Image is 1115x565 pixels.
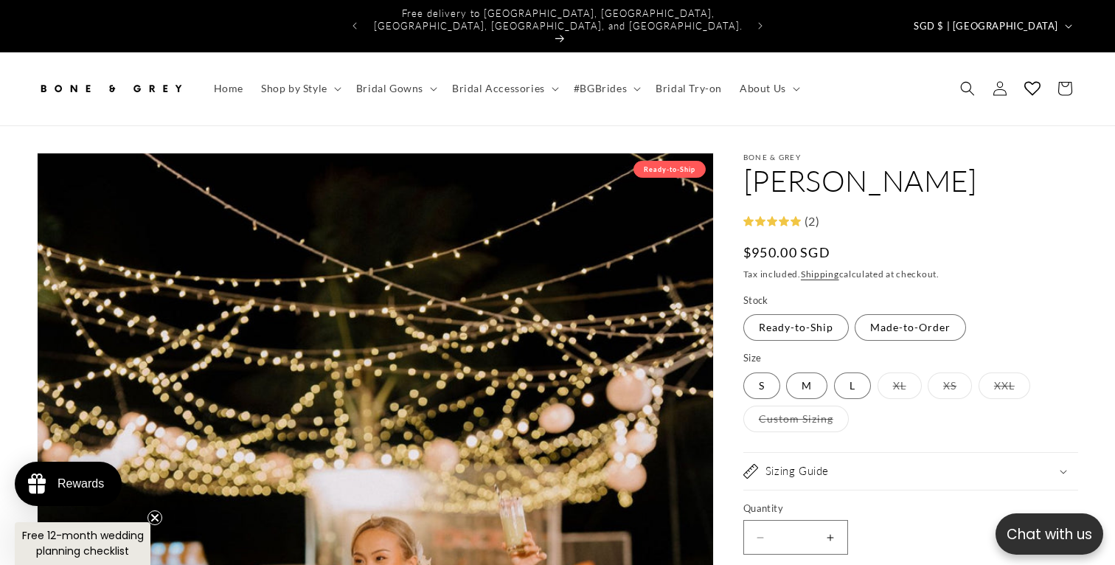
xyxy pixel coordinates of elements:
summary: About Us [731,73,806,104]
div: Ordered in custom size and was pleasantly surprised to find it fit so well, everything was done o... [220,129,400,187]
label: XL [878,372,922,399]
a: [PERSON_NAME] [DATE] Ordered in custom size and was pleasantly surprised to find it fit so well, ... [209,80,411,194]
span: Bridal Accessories [452,82,545,95]
summary: #BGBrides [565,73,647,104]
summary: Bridal Accessories [443,73,565,104]
a: Bridal Try-on [647,73,731,104]
button: Open chatbox [996,513,1103,555]
div: [DATE] [161,380,191,396]
label: Ready-to-Ship [743,314,849,341]
div: [PERSON_NAME] [220,87,318,103]
p: Chat with us [996,524,1103,545]
summary: Sizing Guide [743,453,1078,490]
span: Home [214,82,243,95]
button: Previous announcement [338,12,371,40]
label: Made-to-Order [855,314,966,341]
h1: [PERSON_NAME] [743,162,1078,200]
span: About Us [740,82,786,95]
span: $950.00 SGD [743,243,830,263]
label: XXL [979,372,1030,399]
label: L [834,372,871,399]
legend: Stock [743,294,770,308]
legend: Size [743,351,763,366]
img: 2021342 [4,80,198,372]
label: Custom Sizing [743,406,849,432]
div: Rewards [58,477,104,491]
label: XS [928,372,972,399]
div: [PERSON_NAME] [11,380,108,396]
span: Shop by Style [261,82,327,95]
span: Bridal Try-on [656,82,722,95]
label: M [786,372,827,399]
div: (2) [801,211,820,232]
summary: Shop by Style [252,73,347,104]
summary: Bridal Gowns [347,73,443,104]
label: S [743,372,780,399]
p: Bone & Grey [743,153,1078,162]
button: Close teaser [147,510,162,525]
div: Tax included. calculated at checkout. [743,267,1078,282]
span: SGD $ | [GEOGRAPHIC_DATA] [914,19,1058,34]
button: Next announcement [744,12,777,40]
button: SGD $ | [GEOGRAPHIC_DATA] [905,12,1078,40]
div: Joy and her team at Bone & Grey Bridal did an incredible job on my dress and took amazing care of... [11,422,191,538]
a: Shipping [801,268,839,280]
span: Free 12-month wedding planning checklist [22,528,144,558]
img: Bone and Grey Bridal [37,72,184,105]
a: Bone and Grey Bridal [32,67,190,111]
label: Quantity [743,502,1068,516]
div: [DATE] [371,87,401,103]
a: Home [205,73,252,104]
div: Free 12-month wedding planning checklistClose teaser [15,522,150,565]
span: Free delivery to [GEOGRAPHIC_DATA], [GEOGRAPHIC_DATA], [GEOGRAPHIC_DATA], [GEOGRAPHIC_DATA], and ... [374,7,743,32]
h2: Sizing Guide [765,464,829,479]
span: Bridal Gowns [356,82,423,95]
summary: Search [951,72,984,105]
button: Write a review [943,27,1041,52]
span: #BGBrides [574,82,627,95]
